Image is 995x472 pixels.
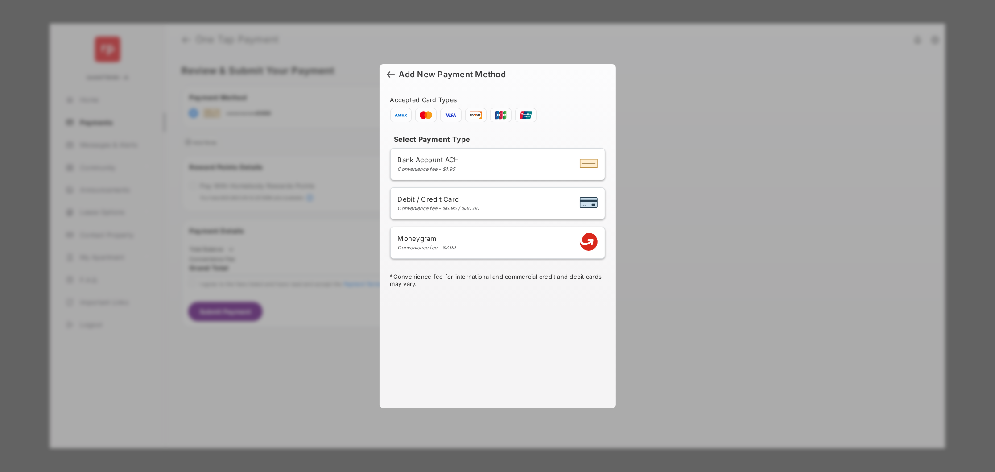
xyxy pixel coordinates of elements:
[398,205,479,211] div: Convenience fee - $6.95 / $30.00
[399,70,506,79] div: Add New Payment Method
[398,234,456,243] span: Moneygram
[398,195,479,203] span: Debit / Credit Card
[398,166,459,172] div: Convenience fee - $1.95
[390,135,605,144] h4: Select Payment Type
[390,273,605,289] div: * Convenience fee for international and commercial credit and debit cards may vary.
[398,156,459,164] span: Bank Account ACH
[398,244,456,251] div: Convenience fee - $7.99
[390,96,461,104] span: Accepted Card Types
